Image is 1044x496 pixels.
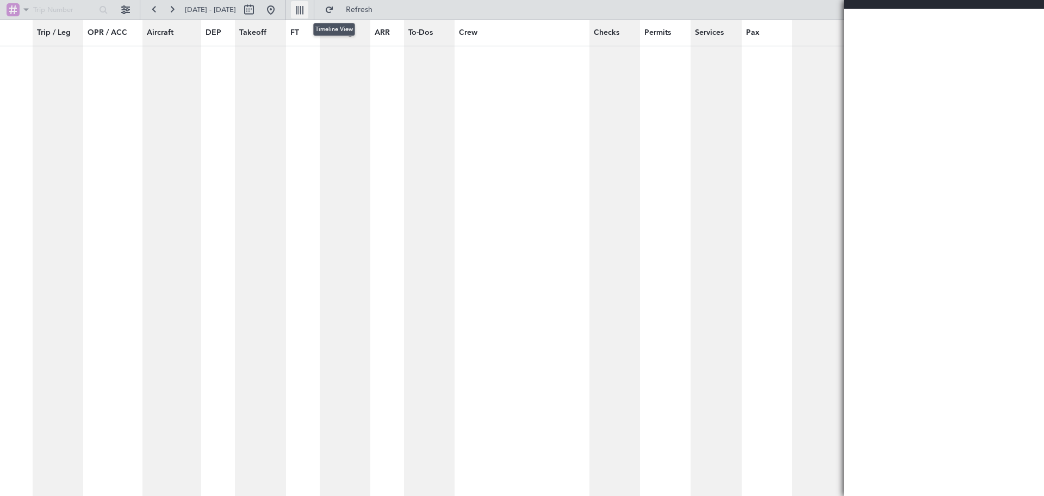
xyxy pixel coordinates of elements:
[320,1,385,19] button: Refresh
[239,27,266,39] span: Takeoff
[695,27,724,39] span: Services
[746,27,760,39] span: Pax
[185,5,236,15] span: [DATE] - [DATE]
[375,27,390,39] span: ARR
[644,27,671,39] span: Permits
[147,27,173,39] span: Aircraft
[88,27,127,39] span: OPR / ACC
[459,27,477,39] span: Crew
[408,27,433,39] span: To-Dos
[313,23,355,36] div: Timeline View
[290,27,299,39] span: FT
[336,6,382,14] span: Refresh
[206,27,221,39] span: DEP
[37,27,71,39] span: Trip / Leg
[594,27,619,39] span: Checks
